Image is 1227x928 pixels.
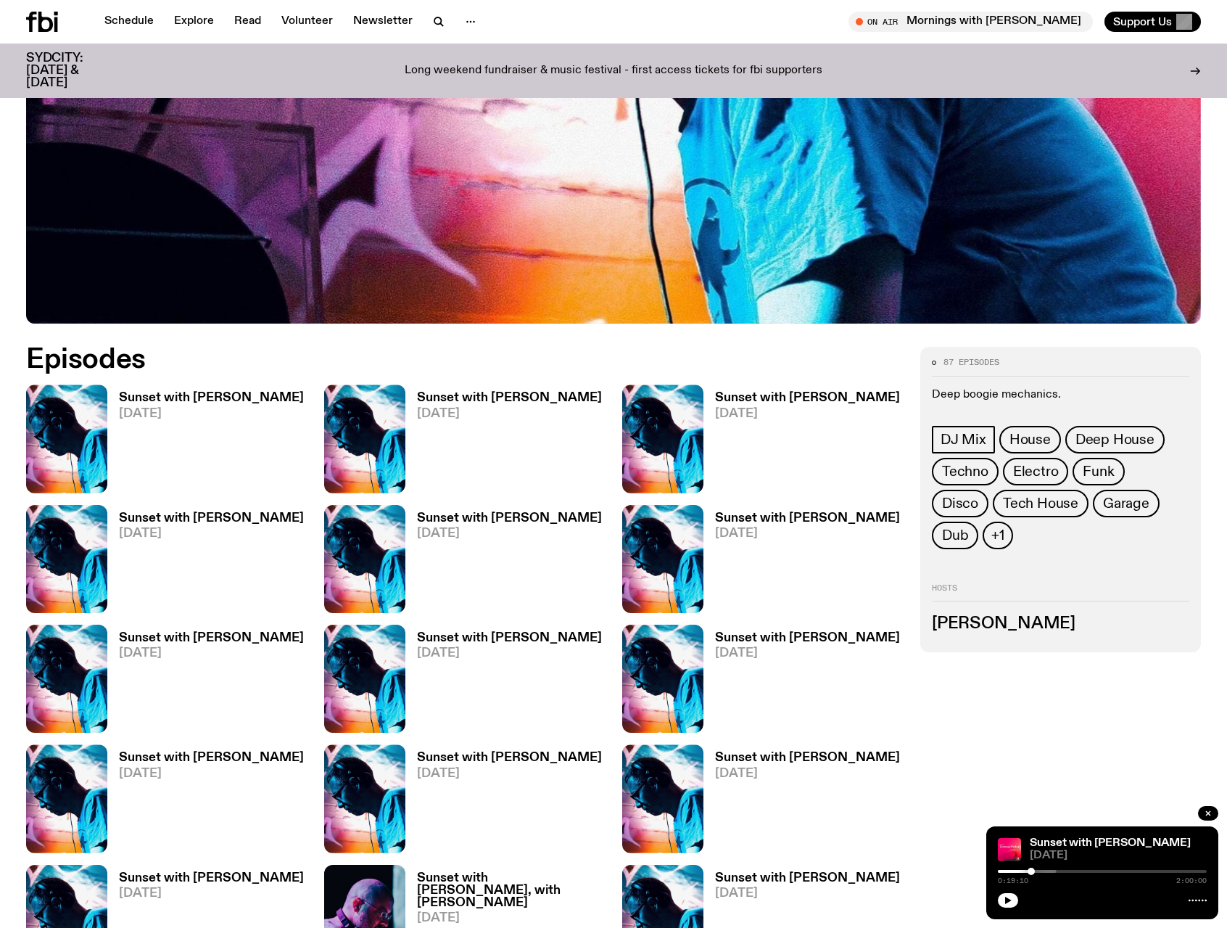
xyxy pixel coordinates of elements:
span: [DATE] [119,527,304,540]
a: Tech House [993,490,1088,517]
span: House [1009,432,1051,448]
a: Sunset with [PERSON_NAME][DATE] [107,512,304,613]
a: Electro [1003,458,1069,485]
button: +1 [983,522,1013,549]
span: [DATE] [715,527,900,540]
a: Sunset with [PERSON_NAME][DATE] [405,752,602,853]
span: +1 [991,527,1004,543]
h3: Sunset with [PERSON_NAME] [119,752,304,764]
h3: [PERSON_NAME] [932,616,1189,632]
img: Simon Caldwell stands side on, looking downwards. He has headphones on. Behind him is a brightly ... [26,744,107,853]
img: Simon Caldwell stands side on, looking downwards. He has headphones on. Behind him is a brightly ... [324,385,405,493]
span: [DATE] [417,768,602,780]
p: Deep boogie mechanics. [932,388,1189,402]
a: Sunset with [PERSON_NAME][DATE] [405,632,602,733]
a: Sunset with [PERSON_NAME][DATE] [703,392,900,493]
img: Simon Caldwell stands side on, looking downwards. He has headphones on. Behind him is a brightly ... [26,385,107,493]
span: Techno [942,464,988,480]
span: Garage [1103,496,1149,512]
span: DJ Mix [941,432,986,448]
span: Disco [942,496,978,512]
a: Explore [165,12,223,32]
button: Support Us [1104,12,1201,32]
a: Funk [1073,458,1124,485]
h3: Sunset with [PERSON_NAME] [417,392,602,404]
img: Simon Caldwell stands side on, looking downwards. He has headphones on. Behind him is a brightly ... [622,744,703,853]
a: Sunset with [PERSON_NAME][DATE] [107,632,304,733]
span: [DATE] [119,768,304,780]
img: Simon Caldwell stands side on, looking downwards. He has headphones on. Behind him is a brightly ... [622,385,703,493]
span: Dub [942,527,968,543]
h3: Sunset with [PERSON_NAME] [715,632,900,644]
button: On AirMornings with [PERSON_NAME] [848,12,1093,32]
h3: Sunset with [PERSON_NAME] [417,752,602,764]
a: Techno [932,458,999,485]
h2: Hosts [932,584,1189,601]
span: Electro [1013,464,1059,480]
img: Simon Caldwell stands side on, looking downwards. He has headphones on. Behind him is a brightly ... [26,505,107,613]
img: Simon Caldwell stands side on, looking downwards. He has headphones on. Behind him is a brightly ... [26,625,107,733]
h3: Sunset with [PERSON_NAME] [119,512,304,525]
a: Read [226,12,270,32]
a: Garage [1093,490,1160,517]
img: Simon Caldwell stands side on, looking downwards. He has headphones on. Behind him is a brightly ... [622,505,703,613]
span: Support Us [1113,15,1172,28]
a: House [999,426,1061,453]
img: Simon Caldwell stands side on, looking downwards. He has headphones on. Behind him is a brightly ... [324,625,405,733]
a: Sunset with [PERSON_NAME][DATE] [703,632,900,733]
h3: Sunset with [PERSON_NAME] [119,872,304,884]
a: Sunset with [PERSON_NAME] [1030,837,1191,849]
span: [DATE] [119,887,304,900]
a: Newsletter [344,12,421,32]
span: 0:19:10 [998,877,1028,884]
a: Deep House [1065,426,1165,453]
h3: Sunset with [PERSON_NAME] [715,512,900,525]
span: [DATE] [715,768,900,780]
span: Deep House [1075,432,1154,448]
a: Schedule [96,12,162,32]
h3: Sunset with [PERSON_NAME] [119,392,304,404]
h3: Sunset with [PERSON_NAME] [417,512,602,525]
a: Disco [932,490,988,517]
a: Sunset with [PERSON_NAME][DATE] [107,752,304,853]
h3: Sunset with [PERSON_NAME] [119,632,304,644]
a: Sunset with [PERSON_NAME][DATE] [405,392,602,493]
h3: Sunset with [PERSON_NAME] [715,872,900,884]
span: [DATE] [715,887,900,900]
span: 2:00:00 [1176,877,1207,884]
img: Simon Caldwell stands side on, looking downwards. He has headphones on. Behind him is a brightly ... [622,625,703,733]
span: Funk [1083,464,1114,480]
p: Long weekend fundraiser & music festival - first access tickets for fbi supporters [405,65,822,78]
span: [DATE] [417,912,605,924]
h3: Sunset with [PERSON_NAME] [715,392,900,404]
span: [DATE] [715,408,900,420]
span: [DATE] [1030,850,1207,861]
a: Sunset with [PERSON_NAME][DATE] [703,512,900,613]
span: [DATE] [417,408,602,420]
h2: Episodes [26,347,803,373]
h3: Sunset with [PERSON_NAME] [715,752,900,764]
a: Sunset with [PERSON_NAME][DATE] [405,512,602,613]
img: Simon Caldwell stands side on, looking downwards. He has headphones on. Behind him is a brightly ... [324,505,405,613]
h3: SYDCITY: [DATE] & [DATE] [26,52,119,89]
span: [DATE] [119,408,304,420]
a: Volunteer [273,12,342,32]
span: 87 episodes [943,358,999,366]
a: Sunset with [PERSON_NAME][DATE] [107,392,304,493]
img: Simon Caldwell stands side on, looking downwards. He has headphones on. Behind him is a brightly ... [324,744,405,853]
a: Sunset with [PERSON_NAME][DATE] [703,752,900,853]
span: [DATE] [417,527,602,540]
h3: Sunset with [PERSON_NAME], with [PERSON_NAME] [417,872,605,909]
a: Dub [932,522,978,549]
span: [DATE] [715,647,900,660]
span: [DATE] [119,647,304,660]
a: DJ Mix [932,426,995,453]
span: [DATE] [417,647,602,660]
h3: Sunset with [PERSON_NAME] [417,632,602,644]
span: Tech House [1003,496,1078,512]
